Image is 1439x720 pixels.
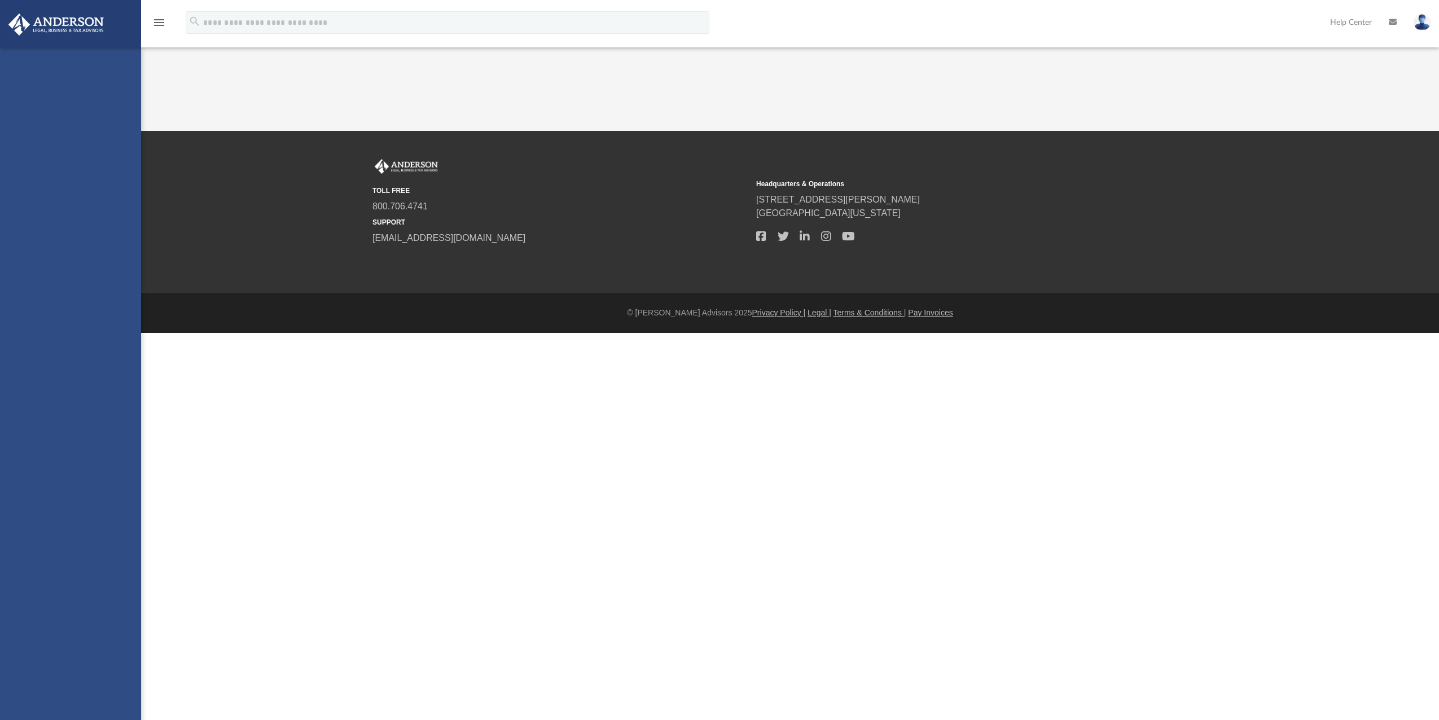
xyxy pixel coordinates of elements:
[756,208,901,218] a: [GEOGRAPHIC_DATA][US_STATE]
[188,15,201,28] i: search
[833,308,906,317] a: Terms & Conditions |
[372,186,748,196] small: TOLL FREE
[752,308,806,317] a: Privacy Policy |
[372,201,428,211] a: 800.706.4741
[152,16,166,29] i: menu
[5,14,107,36] img: Anderson Advisors Platinum Portal
[372,233,525,243] a: [EMAIL_ADDRESS][DOMAIN_NAME]
[141,307,1439,319] div: © [PERSON_NAME] Advisors 2025
[808,308,831,317] a: Legal |
[756,179,1132,189] small: Headquarters & Operations
[372,217,748,227] small: SUPPORT
[908,308,953,317] a: Pay Invoices
[1414,14,1431,30] img: User Pic
[152,21,166,29] a: menu
[756,195,920,204] a: [STREET_ADDRESS][PERSON_NAME]
[372,159,440,174] img: Anderson Advisors Platinum Portal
